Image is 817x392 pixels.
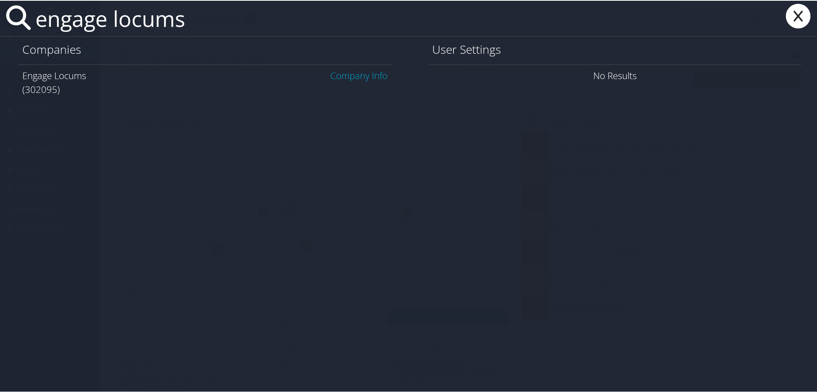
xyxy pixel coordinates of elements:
[429,64,802,86] div: No Results
[433,41,798,57] h1: User Settings
[22,82,388,96] div: (302095)
[331,68,388,81] a: Company Info
[22,68,86,81] span: Engage Locums
[22,41,388,57] h1: Companies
